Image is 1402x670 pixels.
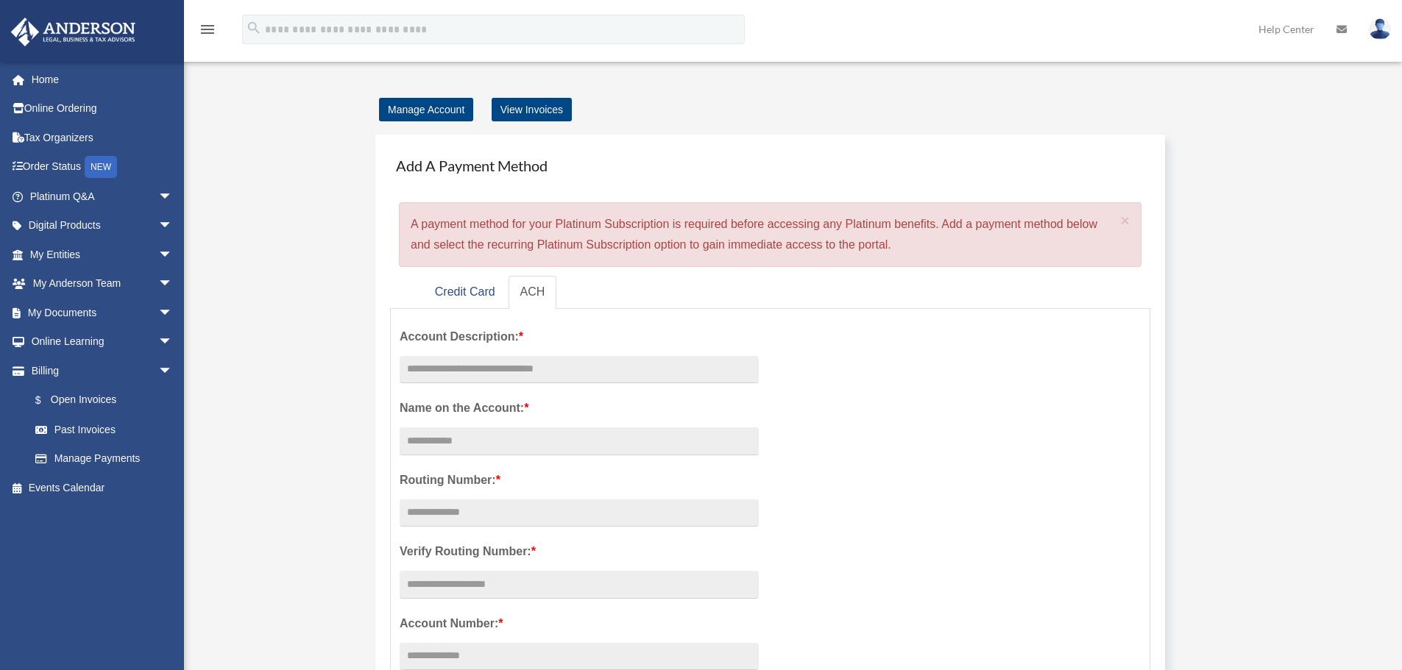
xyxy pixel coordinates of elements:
h4: Add A Payment Method [390,149,1150,182]
span: arrow_drop_down [158,240,188,270]
a: ACH [509,276,557,309]
a: menu [199,26,216,38]
a: Order StatusNEW [10,152,195,182]
a: View Invoices [492,98,572,121]
label: Verify Routing Number: [400,541,759,562]
img: Anderson Advisors Platinum Portal [7,18,140,46]
a: My Anderson Teamarrow_drop_down [10,269,195,299]
span: arrow_drop_down [158,182,188,212]
a: Events Calendar [10,473,195,502]
span: arrow_drop_down [158,356,188,386]
span: arrow_drop_down [158,327,188,357]
i: menu [199,21,216,38]
a: My Documentsarrow_drop_down [10,298,195,327]
a: Online Learningarrow_drop_down [10,327,195,357]
label: Account Number: [400,613,759,634]
label: Account Description: [400,327,759,347]
a: $Open Invoices [21,385,195,416]
span: arrow_drop_down [158,211,188,241]
button: Close [1121,213,1130,228]
span: arrow_drop_down [158,298,188,328]
div: NEW [85,156,117,178]
a: Credit Card [423,276,507,309]
span: $ [43,391,51,410]
span: arrow_drop_down [158,269,188,299]
div: A payment method for your Platinum Subscription is required before accessing any Platinum benefit... [399,202,1141,267]
a: Online Ordering [10,94,195,124]
a: Digital Productsarrow_drop_down [10,211,195,240]
a: Billingarrow_drop_down [10,356,195,385]
a: Manage Account [379,98,473,121]
label: Routing Number: [400,470,759,491]
span: × [1121,212,1130,229]
a: Tax Organizers [10,123,195,152]
a: Platinum Q&Aarrow_drop_down [10,182,195,211]
img: User Pic [1369,18,1391,40]
label: Name on the Account: [400,398,759,418]
a: My Entitiesarrow_drop_down [10,240,195,269]
i: search [246,20,262,36]
a: Manage Payments [21,444,188,474]
a: Home [10,65,195,94]
a: Past Invoices [21,415,195,444]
